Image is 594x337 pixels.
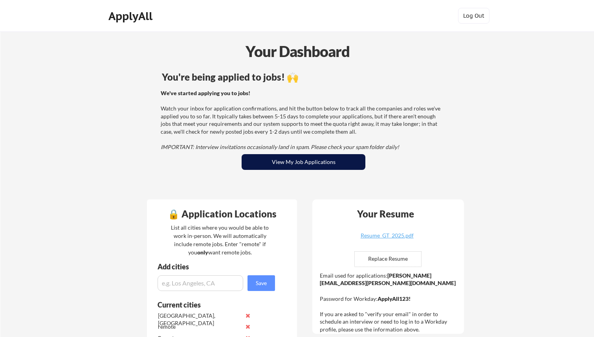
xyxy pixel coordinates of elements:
[320,272,458,333] div: Email used for applications: Password for Workday: If you are asked to "verify your email" in ord...
[346,209,424,219] div: Your Resume
[166,223,274,256] div: List all cities where you would be able to work in-person. We will automatically include remote j...
[158,301,266,308] div: Current cities
[158,323,241,331] div: remote
[149,209,295,219] div: 🔒 Application Locations
[158,263,277,270] div: Add cities
[378,295,411,302] strong: ApplyAll123!
[242,154,365,170] button: View My Job Applications
[340,233,434,238] div: Resume_GT_2025.pdf
[161,144,399,150] em: IMPORTANT: Interview invitations occasionally land in spam. Please check your spam folder daily!
[158,312,241,327] div: [GEOGRAPHIC_DATA], [GEOGRAPHIC_DATA]
[161,89,444,151] div: Watch your inbox for application confirmations, and hit the button below to track all the compani...
[161,90,250,96] strong: We've started applying you to jobs!
[158,275,243,291] input: e.g. Los Angeles, CA
[108,9,155,23] div: ApplyAll
[340,233,434,245] a: Resume_GT_2025.pdf
[458,8,489,24] button: Log Out
[197,249,208,256] strong: only
[247,275,275,291] button: Save
[162,72,445,82] div: You're being applied to jobs! 🙌
[320,272,456,287] strong: [PERSON_NAME][EMAIL_ADDRESS][PERSON_NAME][DOMAIN_NAME]
[1,40,594,63] div: Your Dashboard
